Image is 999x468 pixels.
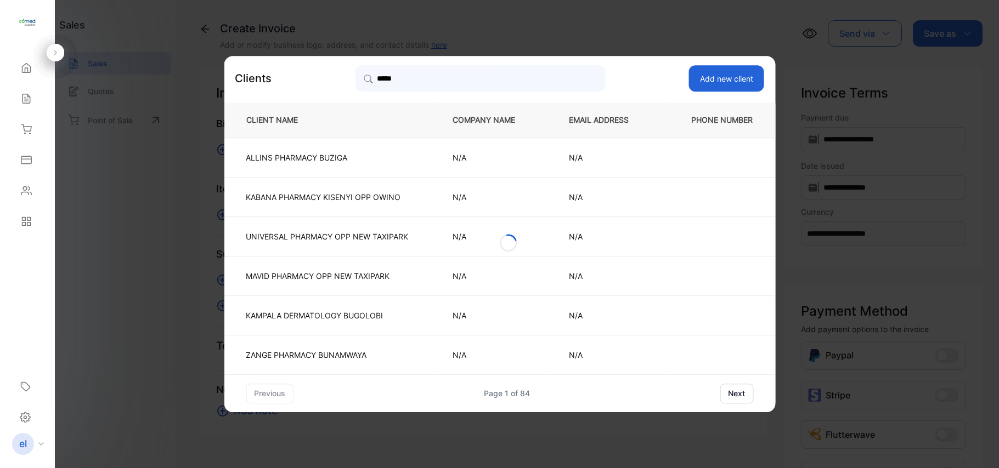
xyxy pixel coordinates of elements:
[19,437,27,451] p: el
[246,384,294,403] button: previous
[453,310,533,321] p: N/A
[453,191,533,203] p: N/A
[19,14,36,31] img: logo
[453,152,533,163] p: N/A
[689,65,764,92] button: Add new client
[246,231,408,242] p: UNIVERSAL PHARMACY OPP NEW TAXIPARK
[569,231,646,242] p: N/A
[246,191,408,203] p: KABANA PHARMACY KISENYI OPP OWINO
[246,349,408,361] p: ZANGE PHARMACY BUNAMWAYA
[682,115,757,126] p: PHONE NUMBER
[569,310,646,321] p: N/A
[242,115,416,126] p: CLIENT NAME
[569,191,646,203] p: N/A
[246,152,408,163] p: ALLINS PHARMACY BUZIGA
[720,384,753,403] button: next
[235,70,272,87] p: Clients
[246,310,408,321] p: KAMPALA DERMATOLOGY BUGOLOBI
[453,270,533,282] p: N/A
[569,349,646,361] p: N/A
[453,115,533,126] p: COMPANY NAME
[569,270,646,282] p: N/A
[453,349,533,361] p: N/A
[246,270,408,282] p: MAVID PHARMACY OPP NEW TAXIPARK
[484,387,530,399] div: Page 1 of 84
[569,115,646,126] p: EMAIL ADDRESS
[569,152,646,163] p: N/A
[453,231,533,242] p: N/A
